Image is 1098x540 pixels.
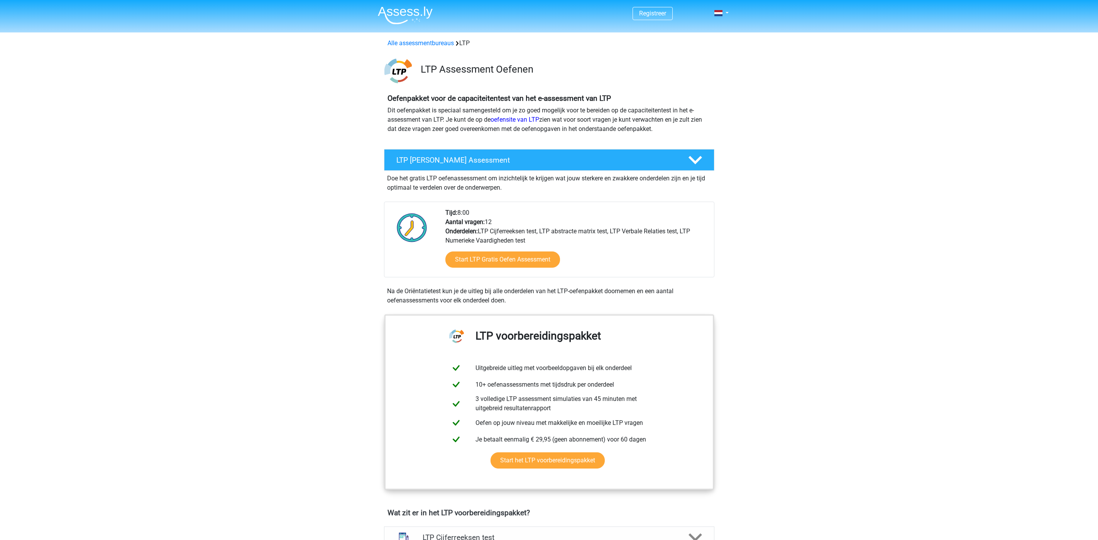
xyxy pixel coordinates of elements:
[445,209,457,216] b: Tijd:
[387,94,611,103] b: Oefenpakket voor de capaciteitentest van het e-assessment van LTP
[396,156,676,165] h4: LTP [PERSON_NAME] Assessment
[387,106,711,134] p: Dit oefenpakket is speciaal samengesteld om je zo goed mogelijk voor te bereiden op de capaciteit...
[445,251,560,268] a: Start LTP Gratis Oefen Assessment
[381,149,717,171] a: LTP [PERSON_NAME] Assessment
[378,6,433,24] img: Assessly
[384,287,714,305] div: Na de Oriëntatietest kun je de uitleg bij alle onderdelen van het LTP-oefenpakket doornemen en ee...
[384,171,714,192] div: Doe het gratis LTP oefenassessment om inzichtelijk te krijgen wat jouw sterkere en zwakkere onder...
[639,10,666,17] a: Registreer
[440,208,714,277] div: 8:00 12 LTP Cijferreeksen test, LTP abstracte matrix test, LTP Verbale Relaties test, LTP Numerie...
[445,228,478,235] b: Onderdelen:
[491,452,605,469] a: Start het LTP voorbereidingspakket
[387,508,711,517] h4: Wat zit er in het LTP voorbereidingspakket?
[393,208,431,247] img: Klok
[445,218,485,226] b: Aantal vragen:
[387,39,454,47] a: Alle assessmentbureaus
[491,116,539,123] a: oefensite van LTP
[421,63,708,75] h3: LTP Assessment Oefenen
[384,57,412,85] img: ltp.png
[384,39,714,48] div: LTP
